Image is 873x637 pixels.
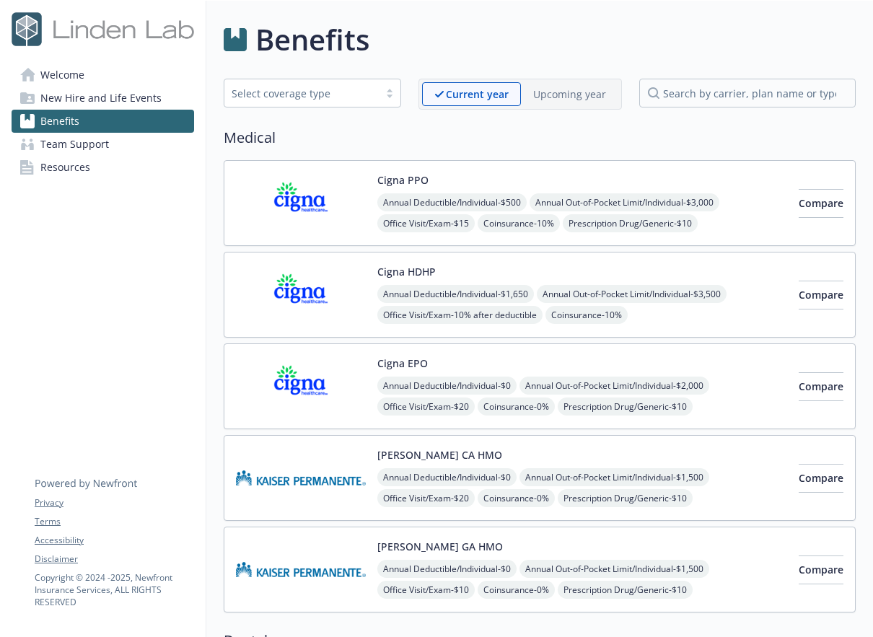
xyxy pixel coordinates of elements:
p: Current year [446,87,509,102]
button: [PERSON_NAME] GA HMO [377,539,503,554]
button: Cigna PPO [377,172,429,188]
img: CIGNA carrier logo [236,264,366,325]
span: Compare [799,471,843,485]
h2: Medical [224,127,856,149]
span: Annual Deductible/Individual - $0 [377,468,517,486]
span: Office Visit/Exam - 10% after deductible [377,306,543,324]
a: Accessibility [35,534,193,547]
button: Compare [799,372,843,401]
span: Annual Deductible/Individual - $1,650 [377,285,534,303]
span: Compare [799,379,843,393]
img: CIGNA carrier logo [236,172,366,234]
a: Welcome [12,63,194,87]
button: Compare [799,555,843,584]
p: Copyright © 2024 - 2025 , Newfront Insurance Services, ALL RIGHTS RESERVED [35,571,193,608]
span: Prescription Drug/Generic - $10 [558,489,693,507]
span: Annual Deductible/Individual - $0 [377,560,517,578]
span: Office Visit/Exam - $15 [377,214,475,232]
a: Privacy [35,496,193,509]
span: Annual Out-of-Pocket Limit/Individual - $2,000 [519,377,709,395]
button: Compare [799,464,843,493]
a: Resources [12,156,194,179]
span: Resources [40,156,90,179]
img: CIGNA carrier logo [236,356,366,417]
span: Office Visit/Exam - $20 [377,397,475,416]
span: Office Visit/Exam - $20 [377,489,475,507]
span: Prescription Drug/Generic - $10 [558,581,693,599]
div: Select coverage type [232,86,372,101]
span: Annual Out-of-Pocket Limit/Individual - $3,000 [530,193,719,211]
span: Compare [799,563,843,576]
span: Compare [799,288,843,302]
span: Annual Out-of-Pocket Limit/Individual - $1,500 [519,468,709,486]
img: Kaiser Permanente Insurance Company carrier logo [236,447,366,509]
span: New Hire and Life Events [40,87,162,110]
span: Annual Deductible/Individual - $500 [377,193,527,211]
button: Compare [799,189,843,218]
button: Cigna HDHP [377,264,436,279]
span: Coinsurance - 0% [478,397,555,416]
span: Annual Deductible/Individual - $0 [377,377,517,395]
p: Upcoming year [533,87,606,102]
span: Prescription Drug/Generic - $10 [563,214,698,232]
span: Annual Out-of-Pocket Limit/Individual - $1,500 [519,560,709,578]
a: Disclaimer [35,553,193,566]
a: Team Support [12,133,194,156]
h1: Benefits [255,18,369,61]
a: Benefits [12,110,194,133]
span: Office Visit/Exam - $10 [377,581,475,599]
span: Coinsurance - 10% [545,306,628,324]
span: Coinsurance - 0% [478,581,555,599]
span: Team Support [40,133,109,156]
span: Compare [799,196,843,210]
button: Compare [799,281,843,309]
input: search by carrier, plan name or type [639,79,856,107]
span: Benefits [40,110,79,133]
span: Coinsurance - 0% [478,489,555,507]
span: Annual Out-of-Pocket Limit/Individual - $3,500 [537,285,727,303]
a: New Hire and Life Events [12,87,194,110]
button: Cigna EPO [377,356,428,371]
span: Prescription Drug/Generic - $10 [558,397,693,416]
a: Terms [35,515,193,528]
button: [PERSON_NAME] CA HMO [377,447,502,462]
img: Kaiser Permanente Insurance Company carrier logo [236,539,366,600]
span: Welcome [40,63,84,87]
span: Coinsurance - 10% [478,214,560,232]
